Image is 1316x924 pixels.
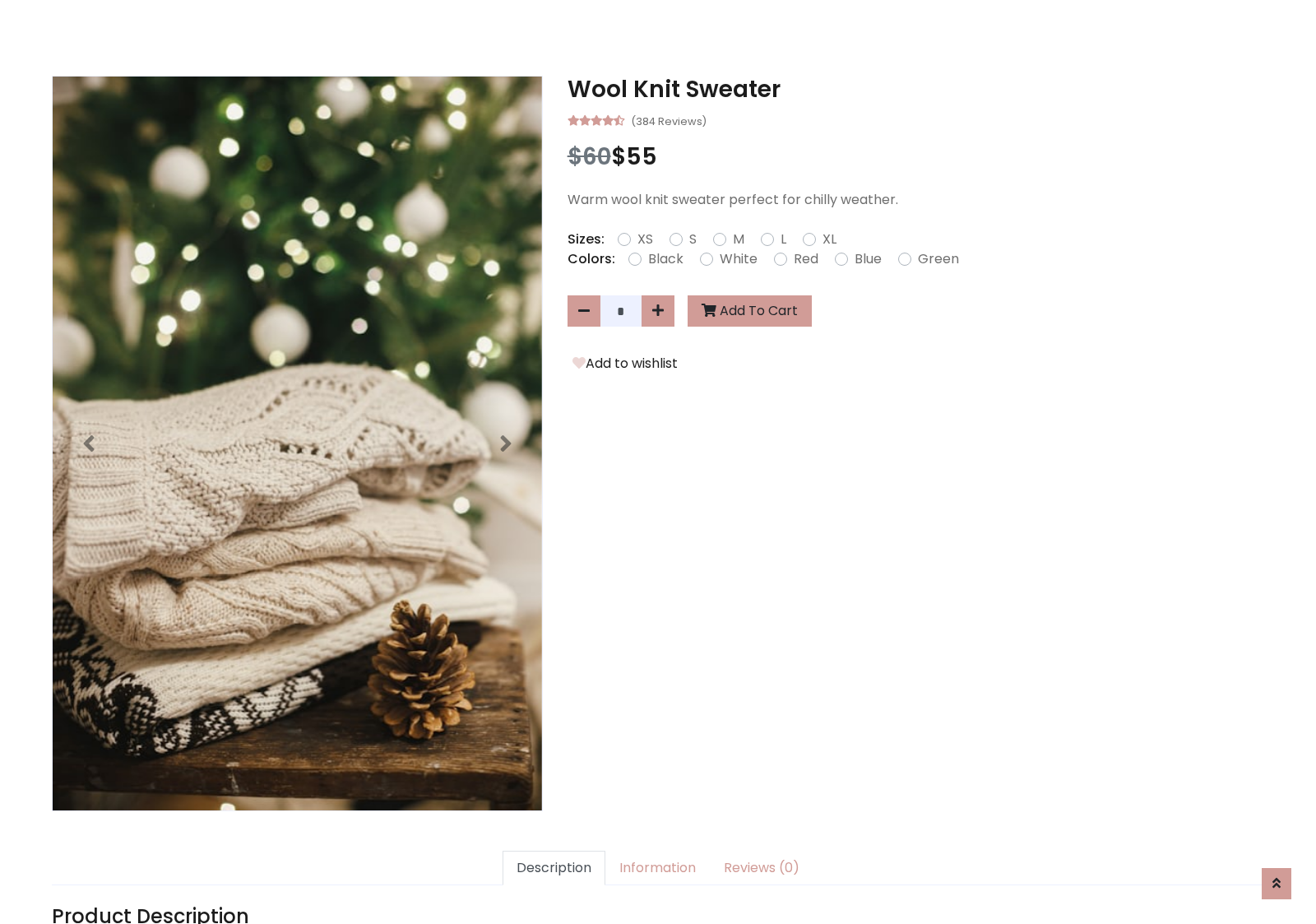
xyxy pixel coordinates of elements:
label: Red [794,249,818,269]
button: Add To Cart [688,295,812,327]
p: Colors: [568,249,615,269]
a: Information [605,851,710,885]
p: Warm wool knit sweater perfect for chilly weather. [568,190,1264,210]
h3: Wool Knit Sweater [568,76,1264,104]
label: S [689,230,697,249]
small: (384 Reviews) [631,110,707,130]
a: Reviews (0) [710,851,813,885]
label: M [733,230,744,249]
span: 55 [626,141,657,173]
label: Black [648,249,683,269]
p: Sizes: [568,230,605,249]
img: Image [53,77,542,810]
label: XS [637,230,653,249]
span: $60 [568,141,611,173]
a: Description [503,851,605,885]
label: White [720,249,758,269]
label: XL [822,230,836,249]
button: Add to wishlist [568,353,683,374]
label: L [781,230,786,249]
label: Green [918,249,959,269]
h3: $ [568,143,1264,171]
label: Blue [855,249,882,269]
